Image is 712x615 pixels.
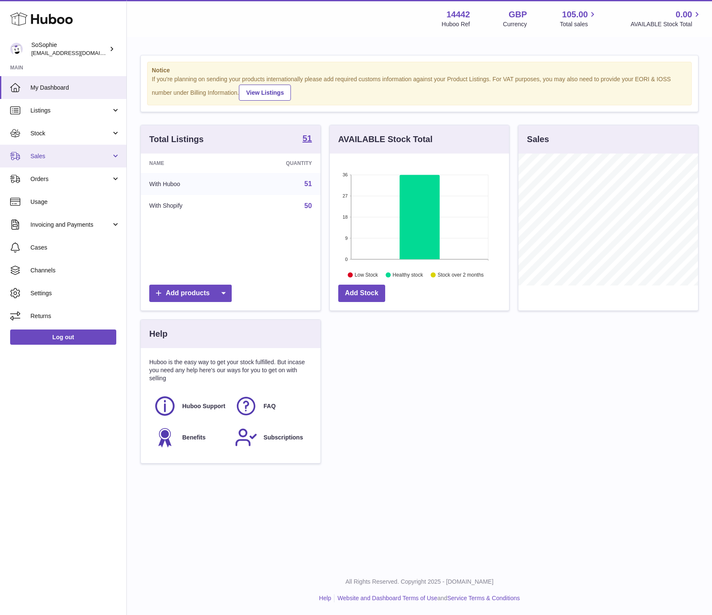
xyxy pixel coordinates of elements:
a: FAQ [235,395,307,417]
a: Help [319,595,331,601]
span: Total sales [560,20,597,28]
h3: Help [149,328,167,340]
a: 51 [302,134,312,144]
span: [EMAIL_ADDRESS][DOMAIN_NAME] [31,49,124,56]
a: Huboo Support [153,395,226,417]
h3: Sales [527,134,549,145]
span: Orders [30,175,111,183]
h3: Total Listings [149,134,204,145]
span: AVAILABLE Stock Total [630,20,702,28]
th: Name [141,154,238,173]
a: Service Terms & Conditions [447,595,520,601]
span: Stock [30,129,111,137]
h3: AVAILABLE Stock Total [338,134,433,145]
a: View Listings [239,85,291,101]
a: 50 [304,202,312,209]
span: Subscriptions [263,434,303,442]
div: Huboo Ref [442,20,470,28]
span: 105.00 [562,9,588,20]
span: Settings [30,289,120,297]
span: 0.00 [676,9,692,20]
a: Add Stock [338,285,385,302]
span: Benefits [182,434,205,442]
text: 36 [342,172,348,177]
a: 0.00 AVAILABLE Stock Total [630,9,702,28]
span: My Dashboard [30,84,120,92]
div: SoSophie [31,41,107,57]
span: Huboo Support [182,402,225,410]
text: Healthy stock [392,272,423,278]
a: Subscriptions [235,426,307,449]
strong: GBP [509,9,527,20]
text: 18 [342,214,348,220]
div: Currency [503,20,527,28]
a: Benefits [153,426,226,449]
a: 51 [304,180,312,187]
span: Cases [30,244,120,252]
span: Usage [30,198,120,206]
li: and [334,594,520,602]
span: Listings [30,107,111,115]
strong: 14442 [446,9,470,20]
a: Add products [149,285,232,302]
span: Invoicing and Payments [30,221,111,229]
text: Low Stock [355,272,378,278]
img: info@thebigclick.co.uk [10,43,23,55]
span: Channels [30,266,120,275]
td: With Huboo [141,173,238,195]
div: If you're planning on sending your products internationally please add required customs informati... [152,75,687,101]
a: Website and Dashboard Terms of Use [337,595,437,601]
text: 27 [342,193,348,198]
th: Quantity [238,154,320,173]
td: With Shopify [141,195,238,217]
p: All Rights Reserved. Copyright 2025 - [DOMAIN_NAME] [134,578,705,586]
strong: 51 [302,134,312,143]
strong: Notice [152,66,687,74]
span: FAQ [263,402,276,410]
span: Sales [30,152,111,160]
p: Huboo is the easy way to get your stock fulfilled. But incase you need any help here's our ways f... [149,358,312,382]
text: 9 [345,236,348,241]
a: Log out [10,329,116,345]
span: Returns [30,312,120,320]
text: 0 [345,257,348,262]
a: 105.00 Total sales [560,9,597,28]
text: Stock over 2 months [438,272,484,278]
